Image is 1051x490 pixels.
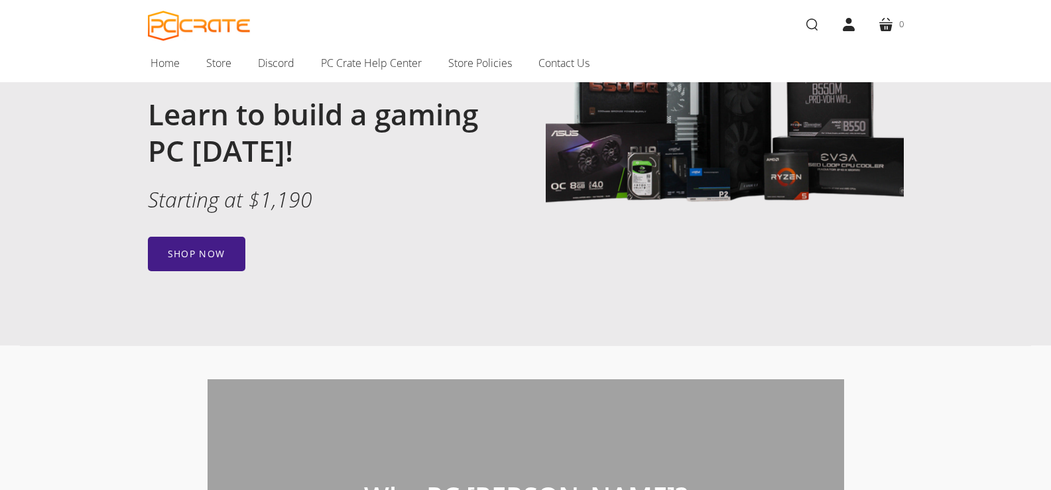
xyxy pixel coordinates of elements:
a: 0 [867,6,914,43]
span: Home [151,54,180,72]
a: PC Crate Help Center [308,49,435,77]
span: Contact Us [538,54,589,72]
span: Store [206,54,231,72]
a: Contact Us [525,49,603,77]
a: PC CRATE [148,11,251,41]
h2: Learn to build a gaming PC [DATE]! [148,96,506,169]
span: Store Policies [448,54,512,72]
a: Shop now [148,237,245,271]
a: Store [193,49,245,77]
span: Discord [258,54,294,72]
em: Starting at $1,190 [148,185,312,214]
a: Home [137,49,193,77]
a: Discord [245,49,308,77]
nav: Main navigation [128,49,924,82]
a: Store Policies [435,49,525,77]
span: PC Crate Help Center [321,54,422,72]
span: 0 [899,17,904,31]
